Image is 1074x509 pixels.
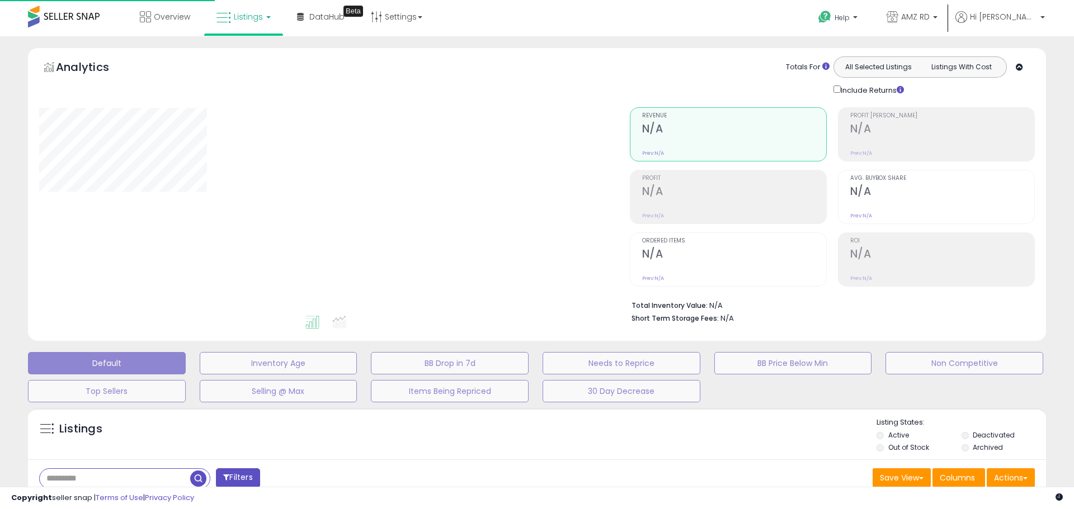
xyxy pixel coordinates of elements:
[642,185,826,200] h2: N/A
[154,11,190,22] span: Overview
[28,380,186,402] button: Top Sellers
[850,238,1034,244] span: ROI
[850,275,872,282] small: Prev: N/A
[642,122,826,137] h2: N/A
[543,380,700,402] button: 30 Day Decrease
[786,62,830,73] div: Totals For
[818,10,832,24] i: Get Help
[809,2,869,36] a: Help
[543,352,700,374] button: Needs to Reprice
[955,11,1045,36] a: Hi [PERSON_NAME]
[850,113,1034,119] span: Profit [PERSON_NAME]
[642,212,664,219] small: Prev: N/A
[850,150,872,156] small: Prev: N/A
[850,122,1034,137] h2: N/A
[642,113,826,119] span: Revenue
[11,492,52,503] strong: Copyright
[850,185,1034,200] h2: N/A
[200,352,357,374] button: Inventory Age
[714,352,872,374] button: BB Price Below Min
[632,301,708,310] b: Total Inventory Value:
[309,11,345,22] span: DataHub
[720,313,734,324] span: N/A
[885,352,1043,374] button: Non Competitive
[850,248,1034,263] h2: N/A
[234,11,263,22] span: Listings
[825,83,917,96] div: Include Returns
[835,13,850,22] span: Help
[371,380,529,402] button: Items Being Repriced
[850,212,872,219] small: Prev: N/A
[642,150,664,156] small: Prev: N/A
[837,60,920,74] button: All Selected Listings
[642,238,826,244] span: Ordered Items
[642,175,826,182] span: Profit
[28,352,186,374] button: Default
[901,11,930,22] span: AMZ RD
[632,298,1026,311] li: N/A
[343,6,363,17] div: Tooltip anchor
[632,313,719,323] b: Short Term Storage Fees:
[200,380,357,402] button: Selling @ Max
[642,248,826,263] h2: N/A
[56,59,131,78] h5: Analytics
[920,60,1003,74] button: Listings With Cost
[371,352,529,374] button: BB Drop in 7d
[970,11,1037,22] span: Hi [PERSON_NAME]
[642,275,664,282] small: Prev: N/A
[850,175,1034,182] span: Avg. Buybox Share
[11,493,194,503] div: seller snap | |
